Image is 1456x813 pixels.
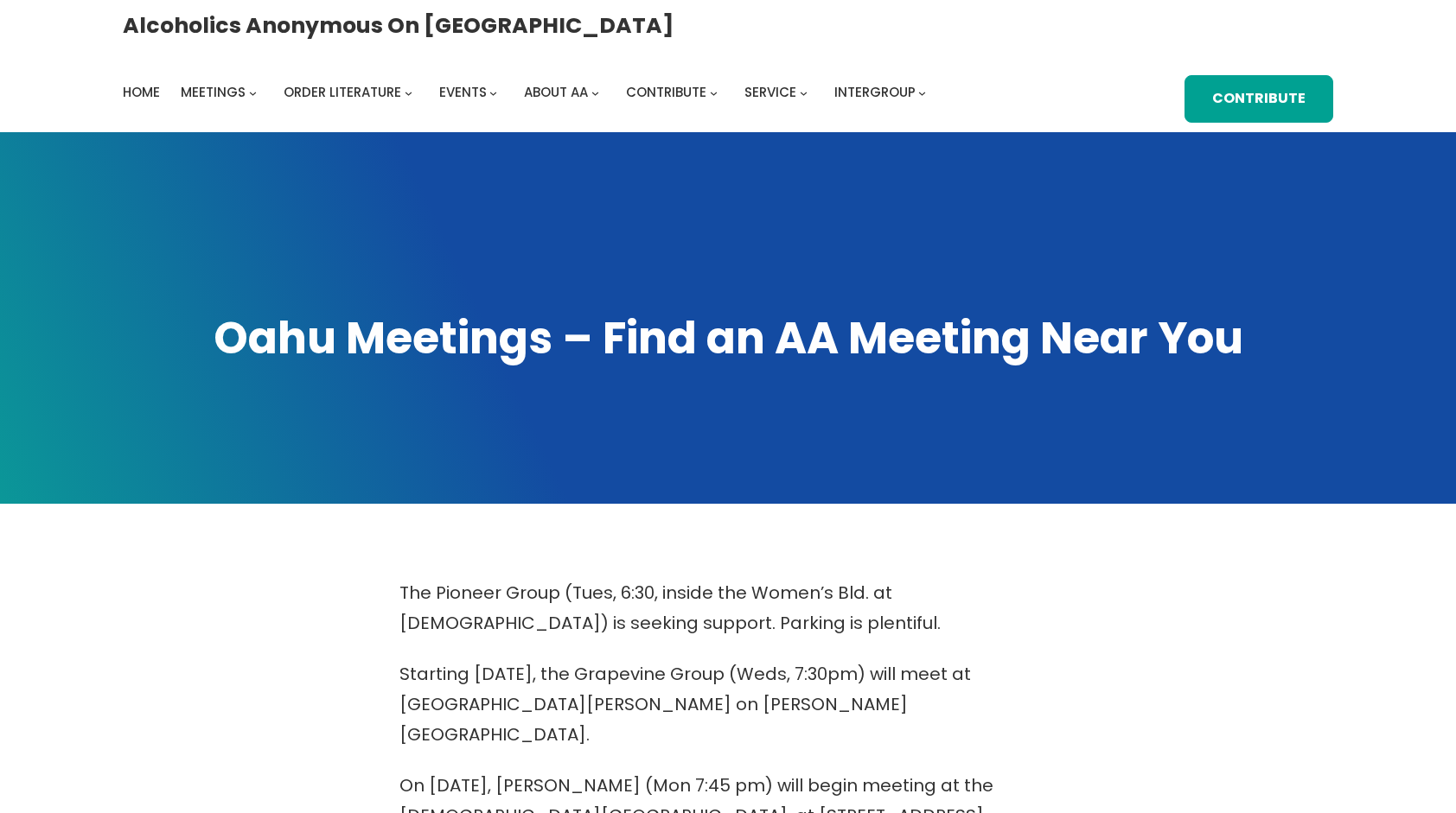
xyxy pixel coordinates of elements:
button: Contribute submenu [710,89,718,97]
button: Service submenu [800,89,808,97]
button: Events submenu [489,89,497,97]
p: The Pioneer Group (Tues, 6:30, inside the Women’s Bld. at [DEMOGRAPHIC_DATA]) is seeking support.... [399,578,1057,638]
span: Events [439,83,487,101]
button: About AA submenu [591,89,599,97]
span: Contribute [626,83,706,101]
button: Intergroup submenu [918,89,926,97]
span: Order Literature [284,83,401,101]
h1: Oahu Meetings – Find an AA Meeting Near You [123,309,1333,369]
span: Service [744,83,796,101]
a: Events [439,80,487,105]
button: Meetings submenu [249,89,257,97]
a: Alcoholics Anonymous on [GEOGRAPHIC_DATA] [123,5,674,45]
span: Meetings [181,83,246,101]
span: About AA [524,83,588,101]
a: About AA [524,80,588,105]
a: Contribute [1185,75,1333,123]
a: Intergroup [834,80,916,105]
span: Home [123,83,160,101]
a: Service [744,80,796,105]
a: Home [123,80,160,105]
a: Meetings [181,80,246,105]
nav: Intergroup [123,80,932,105]
span: Intergroup [834,83,916,101]
button: Order Literature submenu [405,89,412,97]
p: Starting [DATE], the Grapevine Group (Weds, 7:30pm) will meet at [GEOGRAPHIC_DATA][PERSON_NAME] o... [399,659,1057,750]
a: Contribute [626,80,706,105]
